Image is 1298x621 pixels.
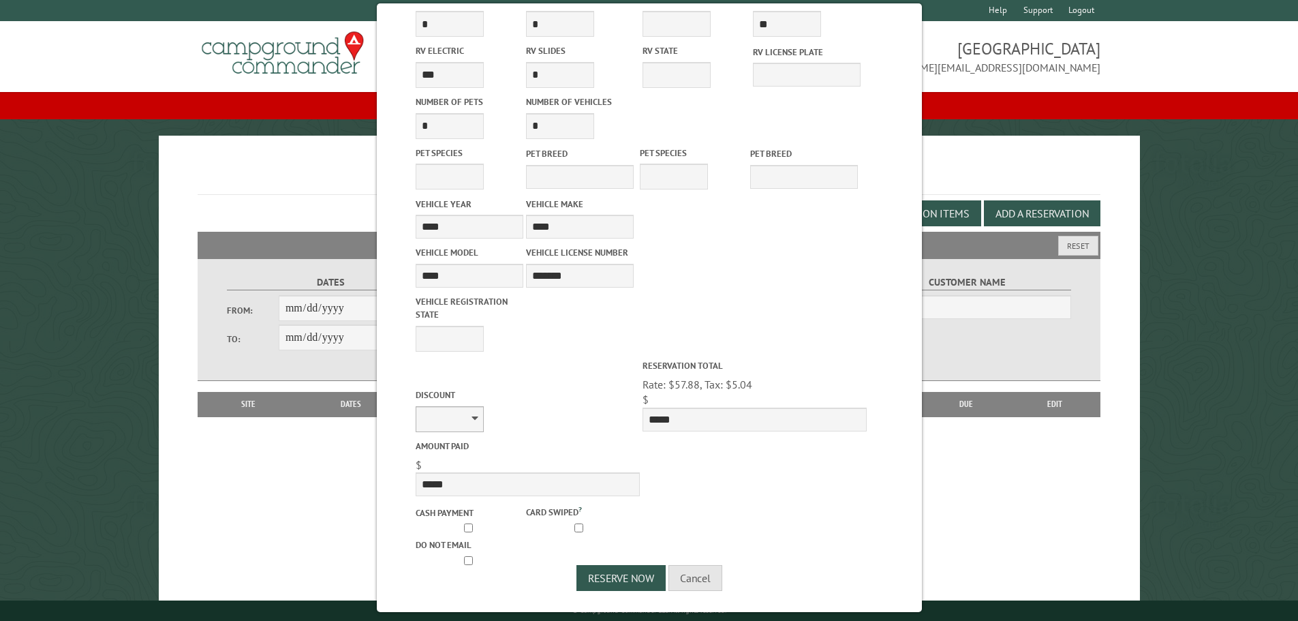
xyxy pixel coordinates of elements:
[227,275,435,290] label: Dates
[204,392,293,416] th: Site
[198,232,1101,258] h2: Filters
[526,246,634,259] label: Vehicle License Number
[526,504,634,519] label: Card swiped
[416,44,523,57] label: RV Electric
[416,198,523,211] label: Vehicle Year
[198,27,368,80] img: Campground Commander
[416,440,640,453] label: Amount paid
[643,359,867,372] label: Reservation Total
[640,147,747,160] label: Pet species
[1009,392,1101,416] th: Edit
[643,44,750,57] label: RV State
[416,458,422,472] span: $
[416,95,523,108] label: Number of Pets
[416,506,523,519] label: Cash payment
[643,393,649,406] span: $
[416,295,523,321] label: Vehicle Registration state
[198,157,1101,195] h1: Reservations
[864,200,981,226] button: Edit Add-on Items
[984,200,1100,226] button: Add a Reservation
[576,565,666,591] button: Reserve Now
[578,504,582,514] a: ?
[753,46,861,59] label: RV License Plate
[227,304,279,317] label: From:
[750,147,858,160] label: Pet breed
[526,147,634,160] label: Pet breed
[227,333,279,346] label: To:
[526,44,634,57] label: RV Slides
[863,275,1071,290] label: Customer Name
[416,147,523,160] label: Pet species
[923,392,1009,416] th: Due
[416,389,640,402] label: Discount
[572,606,726,615] small: © Campground Commander LLC. All rights reserved.
[668,565,722,591] button: Cancel
[526,95,634,108] label: Number of Vehicles
[416,246,523,259] label: Vehicle Model
[416,539,523,551] label: Do not email
[526,198,634,211] label: Vehicle Make
[1058,236,1098,256] button: Reset
[293,392,410,416] th: Dates
[643,378,752,391] span: Rate: $57.88, Tax: $5.04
